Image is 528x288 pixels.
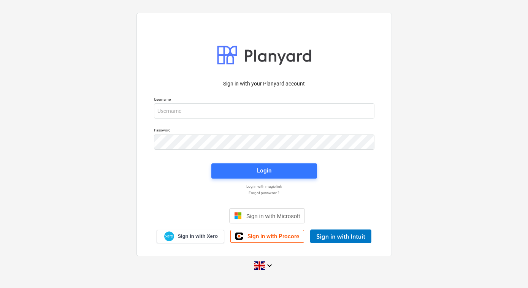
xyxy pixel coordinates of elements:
p: Username [154,97,374,103]
img: Xero logo [164,231,174,242]
a: Sign in with Xero [157,230,224,243]
img: Microsoft logo [234,212,242,220]
a: Sign in with Procore [230,230,304,243]
span: Sign in with Xero [178,233,217,240]
button: Login [211,163,317,179]
span: Sign in with Procore [247,233,299,240]
i: keyboard_arrow_down [265,261,274,270]
a: Forgot password? [150,190,378,195]
span: Sign in with Microsoft [246,213,300,219]
input: Username [154,103,374,119]
div: Login [257,166,271,176]
p: Sign in with your Planyard account [154,80,374,88]
p: Password [154,128,374,134]
a: Log in with magic link [150,184,378,189]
